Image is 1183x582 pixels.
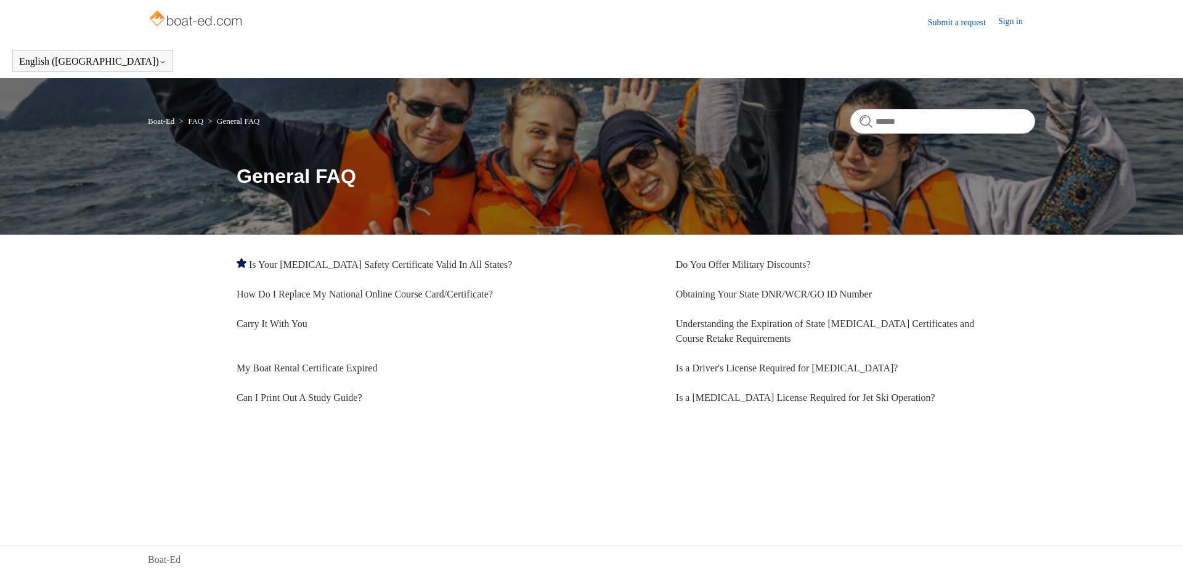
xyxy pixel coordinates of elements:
a: Is a Driver's License Required for [MEDICAL_DATA]? [676,363,898,373]
li: FAQ [177,116,206,126]
a: My Boat Rental Certificate Expired [237,363,377,373]
a: Understanding the Expiration of State [MEDICAL_DATA] Certificates and Course Retake Requirements [676,318,974,344]
a: General FAQ [217,116,259,126]
li: Boat-Ed [148,116,177,126]
a: Can I Print Out A Study Guide? [237,392,362,403]
svg: Promoted article [237,258,246,268]
a: Boat-Ed [148,552,181,567]
a: Obtaining Your State DNR/WCR/GO ID Number [676,289,872,299]
a: Is Your [MEDICAL_DATA] Safety Certificate Valid In All States? [249,259,512,270]
h1: General FAQ [237,161,1035,191]
a: Boat-Ed [148,116,174,126]
a: Sign in [998,15,1035,30]
li: General FAQ [205,116,259,126]
a: How Do I Replace My National Online Course Card/Certificate? [237,289,493,299]
a: FAQ [188,116,203,126]
a: Do You Offer Military Discounts? [676,259,811,270]
img: Boat-Ed Help Center home page [148,7,246,32]
button: English ([GEOGRAPHIC_DATA]) [19,56,166,67]
a: Submit a request [928,16,998,29]
a: Is a [MEDICAL_DATA] License Required for Jet Ski Operation? [676,392,935,403]
a: Carry It With You [237,318,307,329]
input: Search [850,109,1035,134]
